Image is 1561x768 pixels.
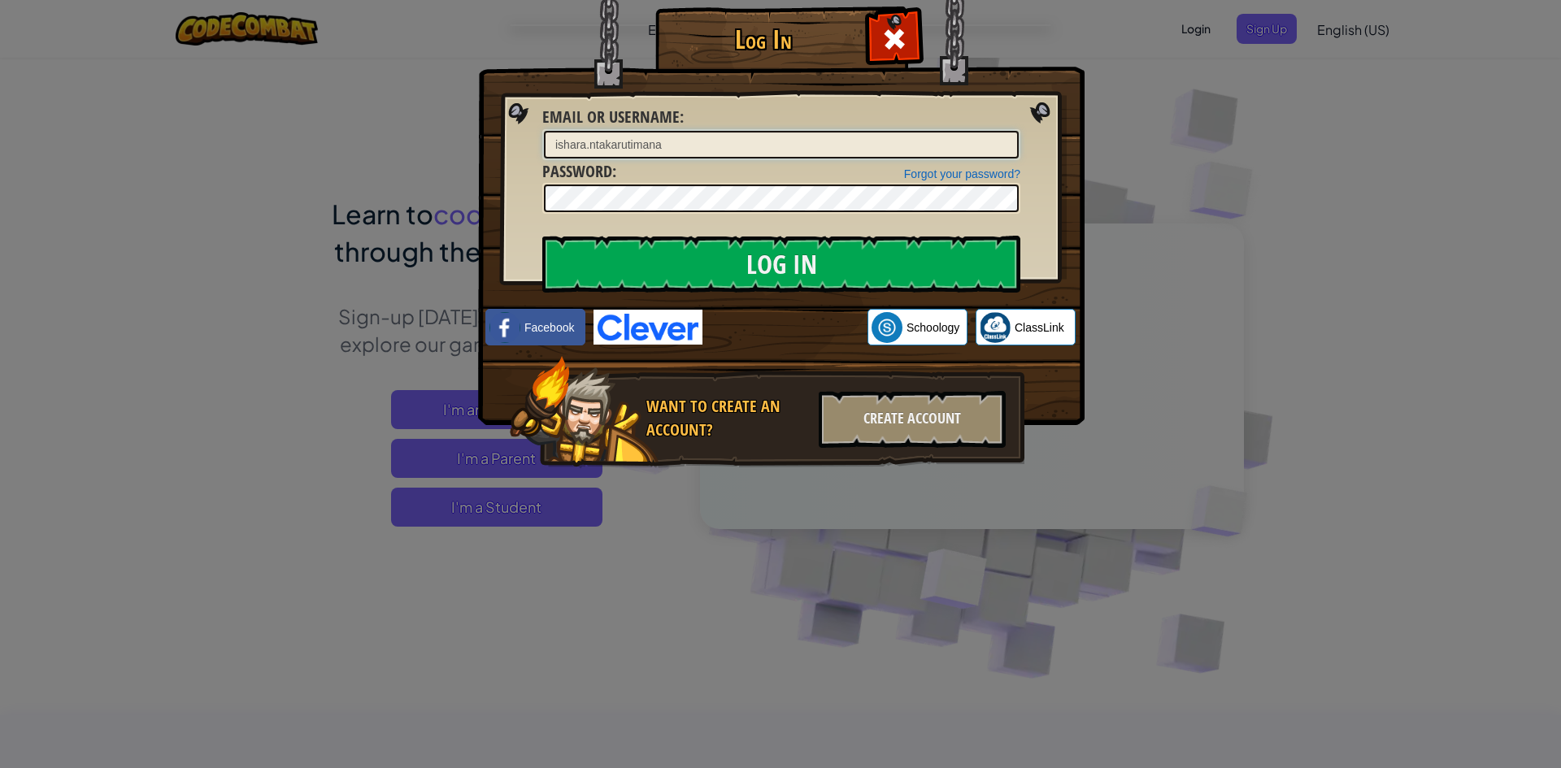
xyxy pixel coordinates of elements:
[980,312,1011,343] img: classlink-logo-small.png
[646,395,809,441] div: Want to create an account?
[819,391,1006,448] div: Create Account
[1015,319,1064,336] span: ClassLink
[702,310,867,345] iframe: Sign in with Google Button
[542,236,1020,293] input: Log In
[542,160,616,184] label: :
[524,319,574,336] span: Facebook
[872,312,902,343] img: schoology.png
[542,160,612,182] span: Password
[489,312,520,343] img: facebook_small.png
[542,106,684,129] label: :
[542,106,680,128] span: Email or Username
[904,167,1020,180] a: Forgot your password?
[907,319,959,336] span: Schoology
[659,25,867,54] h1: Log In
[594,310,702,345] img: clever-logo-blue.png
